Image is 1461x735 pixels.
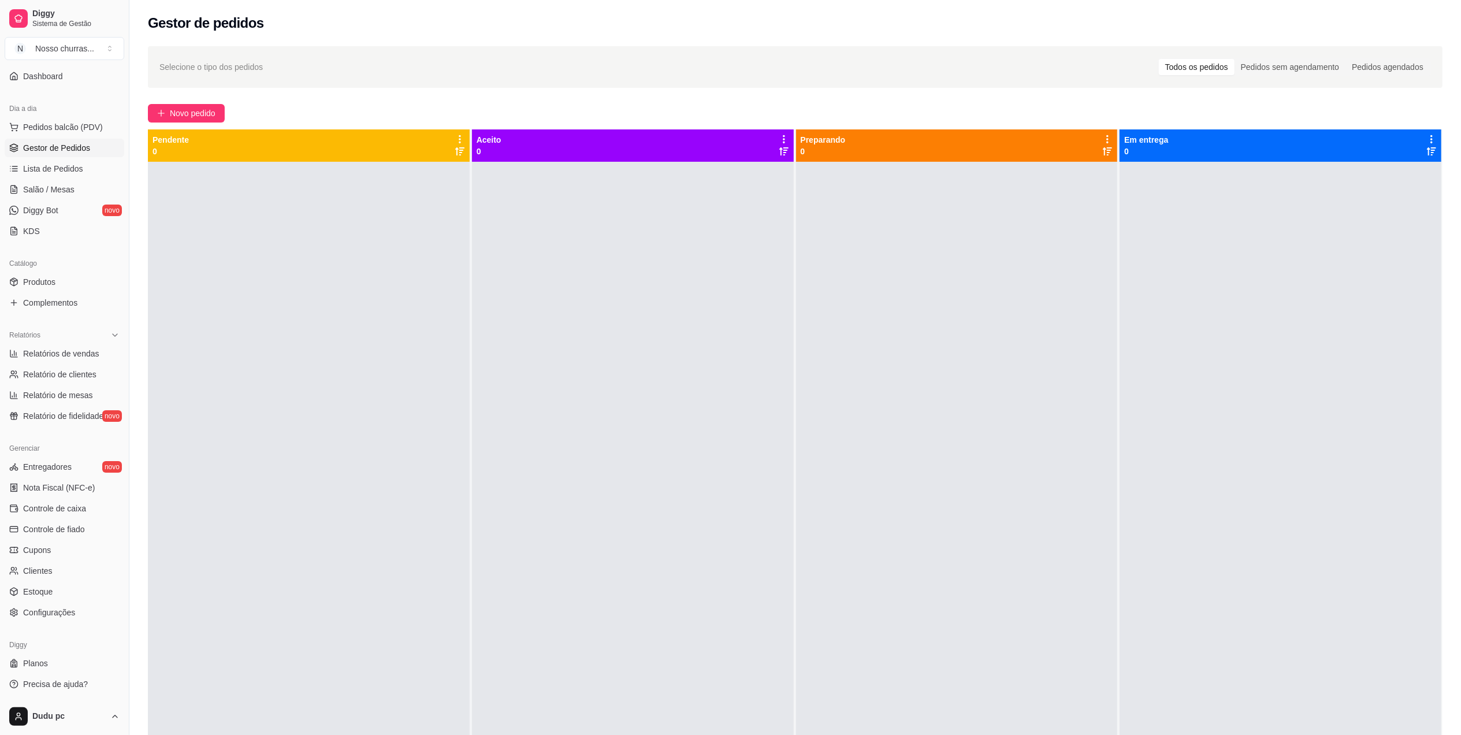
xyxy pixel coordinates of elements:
span: Salão / Mesas [23,184,75,195]
div: Diggy [5,636,124,654]
span: Cupons [23,544,51,556]
span: Selecione o tipo dos pedidos [159,61,263,73]
span: Controle de fiado [23,524,85,535]
span: Controle de caixa [23,503,86,514]
a: KDS [5,222,124,240]
span: Lista de Pedidos [23,163,83,175]
p: Em entrega [1124,134,1168,146]
span: Dashboard [23,70,63,82]
a: Nota Fiscal (NFC-e) [5,478,124,497]
span: Sistema de Gestão [32,19,120,28]
a: Lista de Pedidos [5,159,124,178]
span: Relatório de fidelidade [23,410,103,422]
span: Nota Fiscal (NFC-e) [23,482,95,493]
span: Relatório de clientes [23,369,96,380]
div: Catálogo [5,254,124,273]
a: Relatório de mesas [5,386,124,404]
a: Diggy Botnovo [5,201,124,220]
div: Gerenciar [5,439,124,458]
p: Preparando [801,134,846,146]
a: Clientes [5,562,124,580]
a: Estoque [5,582,124,601]
a: Controle de caixa [5,499,124,518]
span: Relatórios de vendas [23,348,99,359]
span: Relatórios [9,331,40,340]
span: Planos [23,658,48,669]
a: Controle de fiado [5,520,124,539]
a: Gestor de Pedidos [5,139,124,157]
span: Novo pedido [170,107,215,120]
span: Gestor de Pedidos [23,142,90,154]
button: Novo pedido [148,104,225,122]
p: 0 [1124,146,1168,157]
p: Pendente [153,134,189,146]
span: plus [157,109,165,117]
a: Complementos [5,294,124,312]
a: Salão / Mesas [5,180,124,199]
div: Todos os pedidos [1159,59,1235,75]
a: Dashboard [5,67,124,86]
a: Produtos [5,273,124,291]
span: Entregadores [23,461,72,473]
span: Estoque [23,586,53,597]
span: Precisa de ajuda? [23,678,88,690]
span: Configurações [23,607,75,618]
a: Planos [5,654,124,673]
div: Nosso churras ... [35,43,94,54]
p: Aceito [477,134,501,146]
span: Produtos [23,276,55,288]
button: Dudu pc [5,703,124,730]
h2: Gestor de pedidos [148,14,264,32]
a: Relatórios de vendas [5,344,124,363]
button: Select a team [5,37,124,60]
a: Relatório de fidelidadenovo [5,407,124,425]
a: Relatório de clientes [5,365,124,384]
a: Precisa de ajuda? [5,675,124,693]
span: Relatório de mesas [23,389,93,401]
span: Pedidos balcão (PDV) [23,121,103,133]
span: Diggy Bot [23,205,58,216]
span: Clientes [23,565,53,577]
button: Pedidos balcão (PDV) [5,118,124,136]
span: N [14,43,26,54]
a: Configurações [5,603,124,622]
span: Dudu pc [32,711,106,722]
a: Entregadoresnovo [5,458,124,476]
div: Dia a dia [5,99,124,118]
a: DiggySistema de Gestão [5,5,124,32]
p: 0 [153,146,189,157]
span: Complementos [23,297,77,309]
span: Diggy [32,9,120,19]
div: Pedidos agendados [1345,59,1430,75]
p: 0 [477,146,501,157]
div: Pedidos sem agendamento [1235,59,1345,75]
span: KDS [23,225,40,237]
a: Cupons [5,541,124,559]
p: 0 [801,146,846,157]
